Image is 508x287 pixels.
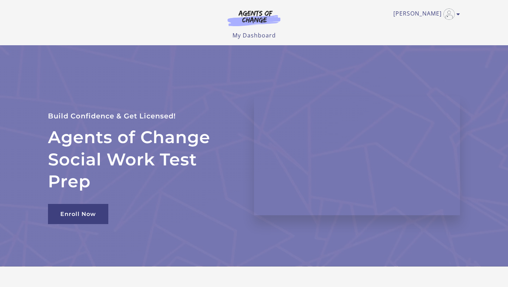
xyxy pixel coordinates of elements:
[48,110,237,122] p: Build Confidence & Get Licensed!
[48,126,237,192] h2: Agents of Change Social Work Test Prep
[220,10,288,26] img: Agents of Change Logo
[393,8,456,20] a: Toggle menu
[48,204,108,224] a: Enroll Now
[232,31,276,39] a: My Dashboard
